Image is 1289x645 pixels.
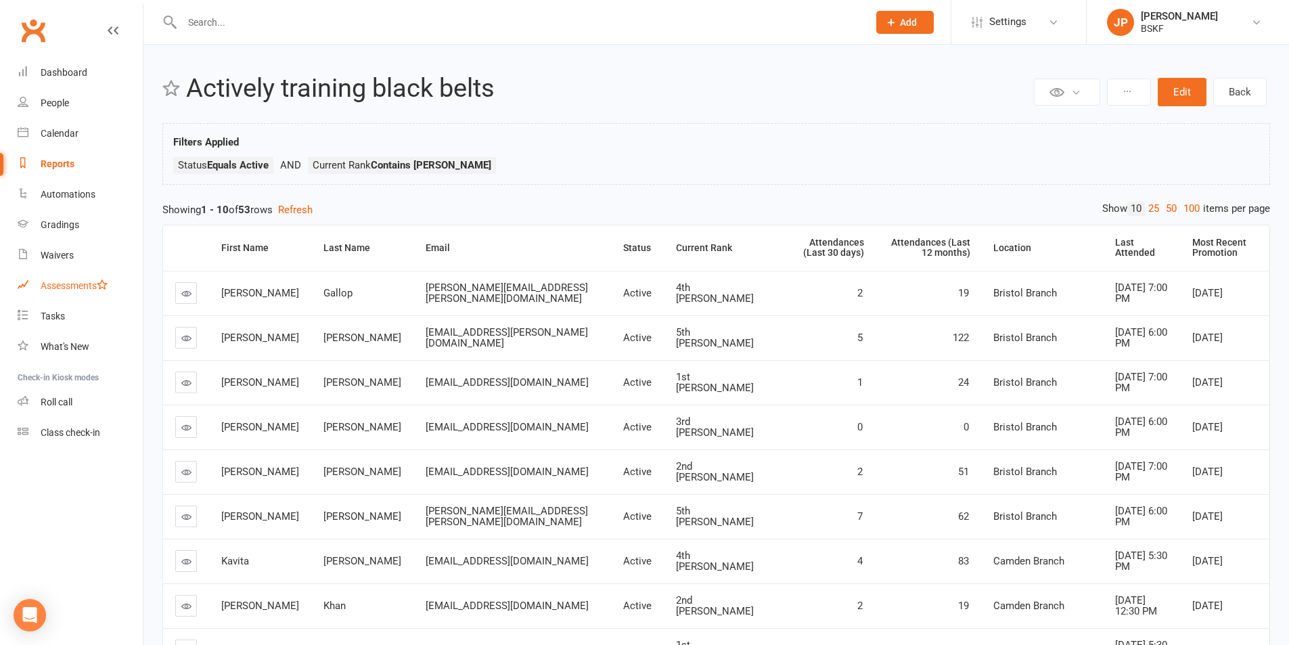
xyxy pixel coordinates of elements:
span: 1st [PERSON_NAME] [676,371,754,395]
div: [PERSON_NAME] [1141,10,1218,22]
span: Bristol Branch [993,510,1057,522]
span: [DATE] 6:00 PM [1115,326,1167,350]
span: [EMAIL_ADDRESS][DOMAIN_NAME] [426,421,589,433]
span: [PERSON_NAME] [323,555,401,567]
span: Bristol Branch [993,287,1057,299]
span: [DATE] [1192,287,1223,299]
span: Camden Branch [993,600,1064,612]
input: Search... [178,13,859,32]
span: [PERSON_NAME][EMAIL_ADDRESS][PERSON_NAME][DOMAIN_NAME] [426,282,588,305]
a: Back [1213,78,1267,106]
span: [EMAIL_ADDRESS][DOMAIN_NAME] [426,466,589,478]
span: [PERSON_NAME] [221,510,299,522]
strong: Equals Active [207,159,269,171]
div: JP [1107,9,1134,36]
span: [DATE] [1192,510,1223,522]
button: Edit [1158,78,1206,106]
a: 50 [1162,202,1180,216]
a: People [18,88,143,118]
div: Current Rank [676,243,763,253]
span: [PERSON_NAME] [221,287,299,299]
span: Active [623,421,652,433]
div: What's New [41,341,89,352]
strong: 1 - 10 [201,204,229,216]
span: 4th [PERSON_NAME] [676,550,754,573]
span: [DATE] 12:30 PM [1115,594,1157,618]
span: [PERSON_NAME] [221,466,299,478]
span: 2nd [PERSON_NAME] [676,460,754,484]
a: Gradings [18,210,143,240]
div: Reports [41,158,74,169]
span: [PERSON_NAME] [221,600,299,612]
span: 24 [958,376,969,388]
a: 25 [1145,202,1162,216]
span: Active [623,376,652,388]
span: [DATE] [1192,421,1223,433]
a: Calendar [18,118,143,149]
span: 5 [857,332,863,344]
span: [DATE] 5:30 PM [1115,550,1167,573]
span: Gallop [323,287,353,299]
div: Automations [41,189,95,200]
span: Current Rank [313,159,491,171]
span: [EMAIL_ADDRESS][DOMAIN_NAME] [426,555,589,567]
span: Active [623,332,652,344]
span: [PERSON_NAME] [323,332,401,344]
div: Dashboard [41,67,87,78]
a: Waivers [18,240,143,271]
span: [PERSON_NAME] [323,510,401,522]
span: 4 [857,555,863,567]
span: Kavita [221,555,249,567]
button: Add [876,11,934,34]
div: Open Intercom Messenger [14,599,46,631]
span: Active [623,555,652,567]
a: Class kiosk mode [18,418,143,448]
span: 2 [857,600,863,612]
div: Location [993,243,1092,253]
span: 2nd [PERSON_NAME] [676,594,754,618]
span: 51 [958,466,969,478]
span: 2 [857,466,863,478]
span: [EMAIL_ADDRESS][DOMAIN_NAME] [426,376,589,388]
div: Showing of rows [162,202,1270,218]
span: Add [900,17,917,28]
button: Refresh [278,202,313,218]
span: Khan [323,600,346,612]
span: 7 [857,510,863,522]
span: [DATE] [1192,600,1223,612]
div: Tasks [41,311,65,321]
a: Clubworx [16,14,50,47]
span: Bristol Branch [993,376,1057,388]
a: Automations [18,179,143,210]
div: Most Recent Promotion [1192,238,1259,259]
span: 83 [958,555,969,567]
div: Email [426,243,600,253]
a: Dashboard [18,58,143,88]
span: [DATE] 7:00 PM [1115,460,1167,484]
span: Bristol Branch [993,466,1057,478]
strong: Filters Applied [173,136,239,148]
span: Camden Branch [993,555,1064,567]
span: 122 [953,332,969,344]
span: [EMAIL_ADDRESS][PERSON_NAME][DOMAIN_NAME] [426,326,588,350]
span: 19 [958,600,969,612]
span: [PERSON_NAME] [323,376,401,388]
a: Tasks [18,301,143,332]
div: BSKF [1141,22,1218,35]
div: Last Name [323,243,403,253]
div: Roll call [41,397,72,407]
span: Active [623,600,652,612]
span: [DATE] 6:00 PM [1115,416,1167,439]
strong: 53 [238,204,250,216]
span: [PERSON_NAME] [221,332,299,344]
div: Status [623,243,653,253]
div: Attendances (Last 12 months) [887,238,970,259]
span: [DATE] [1192,376,1223,388]
span: [DATE] 7:00 PM [1115,371,1167,395]
span: Active [623,287,652,299]
span: Settings [989,7,1026,37]
span: [DATE] [1192,332,1223,344]
a: Roll call [18,387,143,418]
div: People [41,97,69,108]
span: [PERSON_NAME] [221,421,299,433]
